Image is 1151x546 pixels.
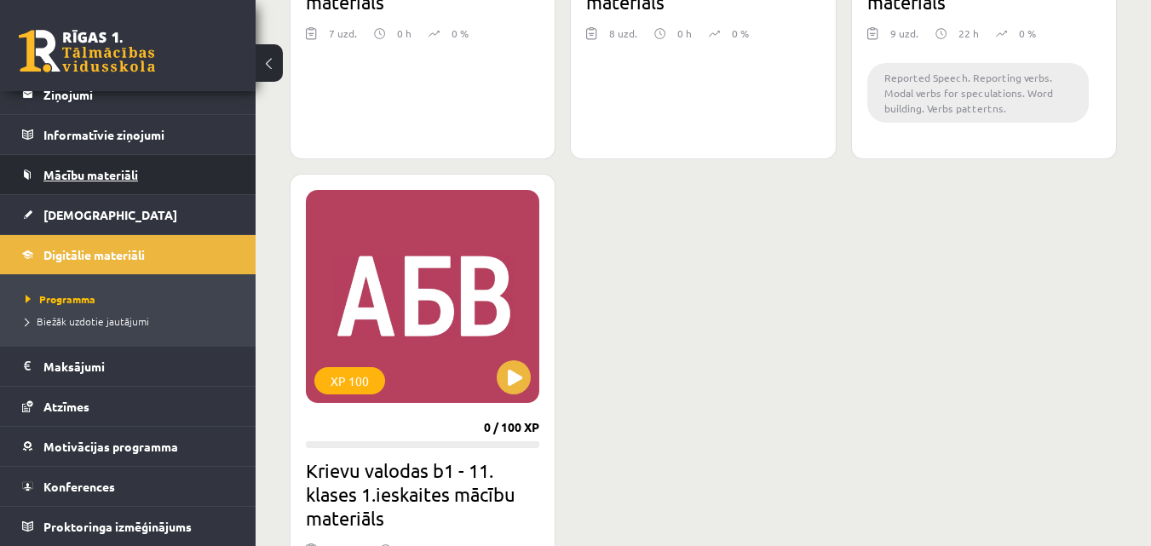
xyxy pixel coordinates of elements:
[306,458,539,530] h2: Krievu valodas b1 - 11. klases 1.ieskaites mācību materiāls
[890,26,918,51] div: 9 uzd.
[22,467,234,506] a: Konferences
[732,26,749,41] p: 0 %
[22,195,234,234] a: [DEMOGRAPHIC_DATA]
[43,439,178,454] span: Motivācijas programma
[677,26,692,41] p: 0 h
[397,26,411,41] p: 0 h
[22,347,234,386] a: Maksājumi
[43,75,234,114] legend: Ziņojumi
[43,167,138,182] span: Mācību materiāli
[43,479,115,494] span: Konferences
[43,247,145,262] span: Digitālie materiāli
[867,63,1089,123] li: Reported Speech. Reporting verbs. Modal verbs for speculations. Word building. Verbs pattertns.
[958,26,979,41] p: 22 h
[22,155,234,194] a: Mācību materiāli
[26,291,239,307] a: Programma
[1019,26,1036,41] p: 0 %
[26,314,149,328] span: Biežāk uzdotie jautājumi
[22,75,234,114] a: Ziņojumi
[43,399,89,414] span: Atzīmes
[43,519,192,534] span: Proktoringa izmēģinājums
[22,387,234,426] a: Atzīmes
[19,30,155,72] a: Rīgas 1. Tālmācības vidusskola
[26,313,239,329] a: Biežāk uzdotie jautājumi
[26,292,95,306] span: Programma
[452,26,469,41] p: 0 %
[314,367,385,394] div: XP 100
[329,26,357,51] div: 7 uzd.
[22,427,234,466] a: Motivācijas programma
[22,115,234,154] a: Informatīvie ziņojumi
[22,235,234,274] a: Digitālie materiāli
[22,507,234,546] a: Proktoringa izmēģinājums
[609,26,637,51] div: 8 uzd.
[43,115,234,154] legend: Informatīvie ziņojumi
[43,207,177,222] span: [DEMOGRAPHIC_DATA]
[43,347,234,386] legend: Maksājumi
